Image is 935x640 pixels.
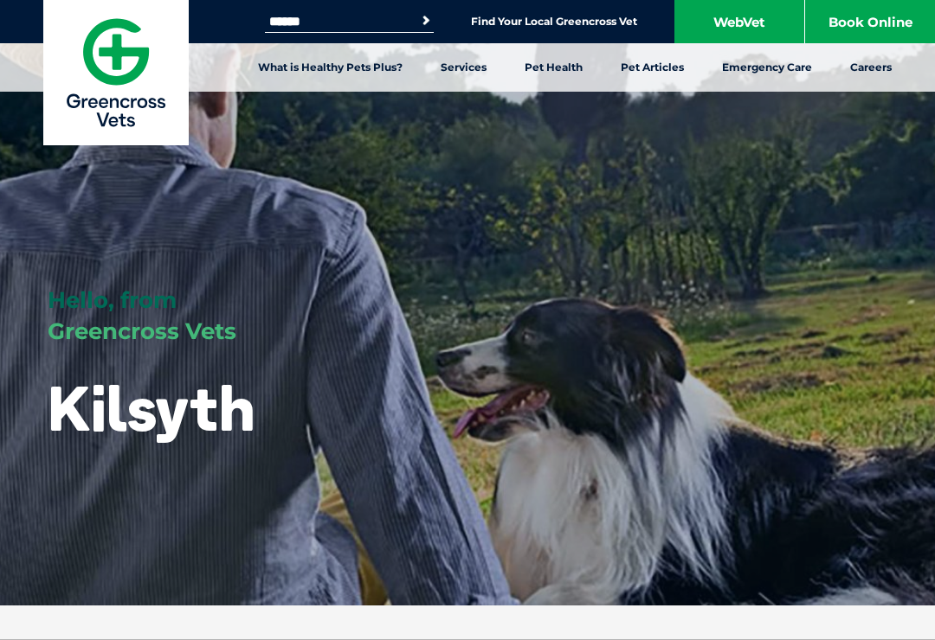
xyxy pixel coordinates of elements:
[506,43,602,92] a: Pet Health
[48,286,177,314] span: Hello, from
[422,43,506,92] a: Services
[602,43,703,92] a: Pet Articles
[831,43,911,92] a: Careers
[48,317,236,345] span: Greencross Vets
[48,374,255,442] h1: Kilsyth
[703,43,831,92] a: Emergency Care
[417,12,435,29] button: Search
[471,15,637,29] a: Find Your Local Greencross Vet
[239,43,422,92] a: What is Healthy Pets Plus?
